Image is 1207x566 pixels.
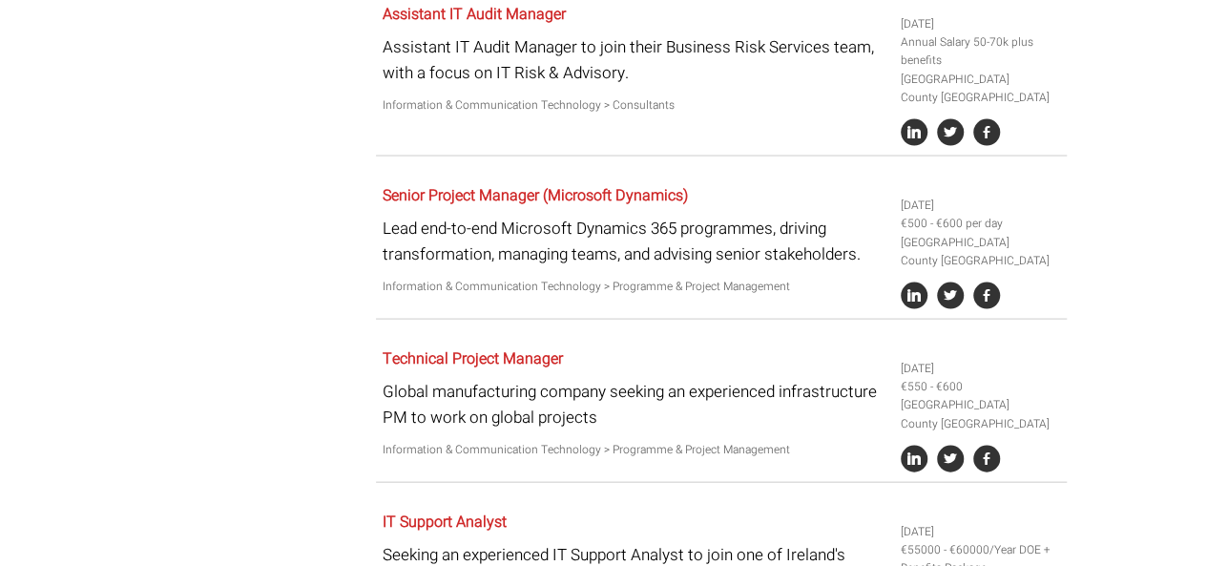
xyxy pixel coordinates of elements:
a: Assistant IT Audit Manager [383,3,566,26]
li: [DATE] [901,523,1059,541]
li: [DATE] [901,360,1059,378]
li: €550 - €600 [901,378,1059,396]
li: [DATE] [901,197,1059,215]
a: IT Support Analyst [383,511,507,534]
li: [GEOGRAPHIC_DATA] County [GEOGRAPHIC_DATA] [901,396,1059,432]
p: Information & Communication Technology > Programme & Project Management [383,278,886,296]
a: Technical Project Manager [383,347,563,370]
li: Annual Salary 50-70k plus benefits [901,33,1059,70]
li: [GEOGRAPHIC_DATA] County [GEOGRAPHIC_DATA] [901,234,1059,270]
p: Lead end-to-end Microsoft Dynamics 365 programmes, driving transformation, managing teams, and ad... [383,216,886,267]
li: €500 - €600 per day [901,215,1059,233]
li: [DATE] [901,15,1059,33]
p: Global manufacturing company seeking an experienced infrastructure PM to work on global projects [383,379,886,430]
p: Assistant IT Audit Manager to join their Business Risk Services team, with a focus on IT Risk & A... [383,34,886,86]
p: Information & Communication Technology > Programme & Project Management [383,441,886,459]
li: [GEOGRAPHIC_DATA] County [GEOGRAPHIC_DATA] [901,71,1059,107]
p: Information & Communication Technology > Consultants [383,96,886,115]
a: Senior Project Manager (Microsoft Dynamics) [383,184,688,207]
